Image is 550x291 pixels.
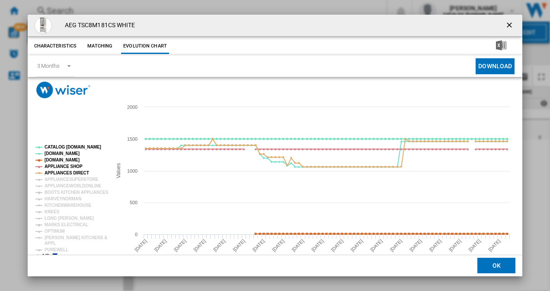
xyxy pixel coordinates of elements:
text: 1/2 [42,253,49,259]
h4: AEG TSC8M181CS WHITE [61,21,135,30]
tspan: [DATE] [428,238,442,253]
tspan: [DATE] [487,238,501,253]
tspan: MARKS ELECTRICAL [45,222,88,227]
tspan: KNEES [45,209,59,214]
tspan: [DATE] [173,238,187,253]
tspan: [DOMAIN_NAME] [45,151,80,156]
tspan: [DATE] [192,238,207,253]
tspan: APPLIANCESUPERSTORE [45,177,99,182]
tspan: 500 [130,200,137,205]
div: 3 Months [37,63,60,69]
button: Matching [81,38,119,54]
img: logo_wiser_300x94.png [36,82,90,98]
button: OK [477,258,515,274]
img: tsc8m181cs.png [35,17,52,34]
tspan: [DATE] [134,238,148,253]
tspan: [DATE] [251,238,265,253]
img: excel-24x24.png [496,40,506,51]
tspan: HARVEYNORMAN [45,196,81,201]
tspan: [PERSON_NAME] KITCHENS & [45,235,107,240]
button: getI18NText('BUTTONS.CLOSE_DIALOG') [502,17,519,34]
button: Evolution chart [121,38,169,54]
tspan: 2000 [127,104,137,110]
button: Download [476,58,515,74]
tspan: 0 [135,232,137,237]
tspan: APPLIANCEWORLDONLINE [45,183,102,188]
tspan: [DATE] [310,238,324,253]
tspan: APPLIANCE SHOP [45,164,83,169]
tspan: [DATE] [212,238,226,253]
tspan: [DATE] [232,238,246,253]
tspan: [DATE] [389,238,403,253]
tspan: 1000 [127,168,137,174]
tspan: [DATE] [369,238,384,253]
tspan: CATALOG [DOMAIN_NAME] [45,145,101,149]
tspan: APPLIANCES DIRECT [45,171,89,175]
tspan: [DATE] [409,238,423,253]
md-dialog: Product popup [28,15,523,277]
ng-md-icon: getI18NText('BUTTONS.CLOSE_DIALOG') [505,21,515,31]
tspan: [DATE] [153,238,167,253]
button: Download in Excel [482,38,520,54]
button: Characteristics [32,38,79,54]
tspan: [DOMAIN_NAME] [45,158,80,162]
tspan: APPL [45,241,56,246]
tspan: PUREWELL [45,247,68,252]
tspan: LONG [PERSON_NAME] [45,216,94,221]
tspan: [DATE] [291,238,305,253]
tspan: RDO [45,254,54,259]
tspan: OPTIMUM [45,229,65,234]
tspan: BOOTS KITCHEN APPLIANCES [45,190,109,195]
tspan: KITCHENWAREHOUSE [45,203,92,208]
tspan: Values [115,163,122,178]
tspan: [DATE] [349,238,364,253]
tspan: [DATE] [330,238,344,253]
tspan: 1500 [127,136,137,142]
tspan: [DATE] [448,238,462,253]
tspan: [DATE] [271,238,285,253]
tspan: [DATE] [467,238,482,253]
